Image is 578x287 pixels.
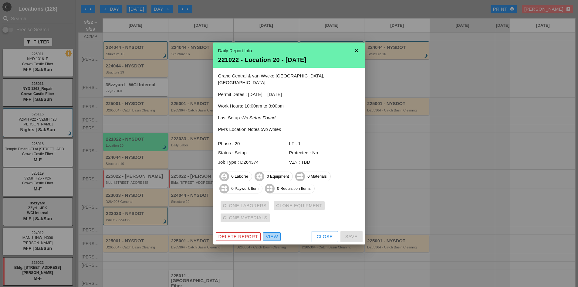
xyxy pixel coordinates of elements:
[296,172,330,181] span: 0 Materials
[350,44,363,56] i: close
[218,91,360,98] p: Permit Dates : [DATE] – [DATE]
[255,172,292,181] span: 0 Equipment
[216,232,261,241] button: Delete Report
[265,184,314,193] span: 0 Requisition Items
[266,233,278,240] div: View
[289,149,360,156] div: Protected : No
[289,140,360,147] div: LF : 1
[220,184,262,193] span: 0 Paywork Item
[255,172,264,181] i: settings
[219,184,229,193] i: widgets
[218,47,360,54] div: Daily Report Info
[295,172,305,181] i: widgets
[242,115,275,120] i: No Setup Found
[317,233,333,240] div: Close
[262,127,281,132] i: No Notes
[218,149,289,156] div: Status : Setup
[218,103,360,110] p: Work Hours: 10:00am to 3:00pm
[219,172,229,181] i: account_circle
[218,159,289,166] div: Job Type : D264374
[218,233,258,240] div: Delete Report
[289,159,360,166] div: VZ? : TBD
[263,232,281,241] a: View
[220,172,252,181] span: 0 Laborer
[218,114,360,121] p: Last Setup :
[218,57,360,63] div: 221022 - Location 20 - [DATE]
[218,126,360,133] p: PM's Location Notes :
[312,231,338,242] button: Close
[265,184,275,193] i: widgets
[218,73,360,86] p: Grand Central & van Wycke [GEOGRAPHIC_DATA], [GEOGRAPHIC_DATA]
[218,140,289,147] div: Phase : 20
